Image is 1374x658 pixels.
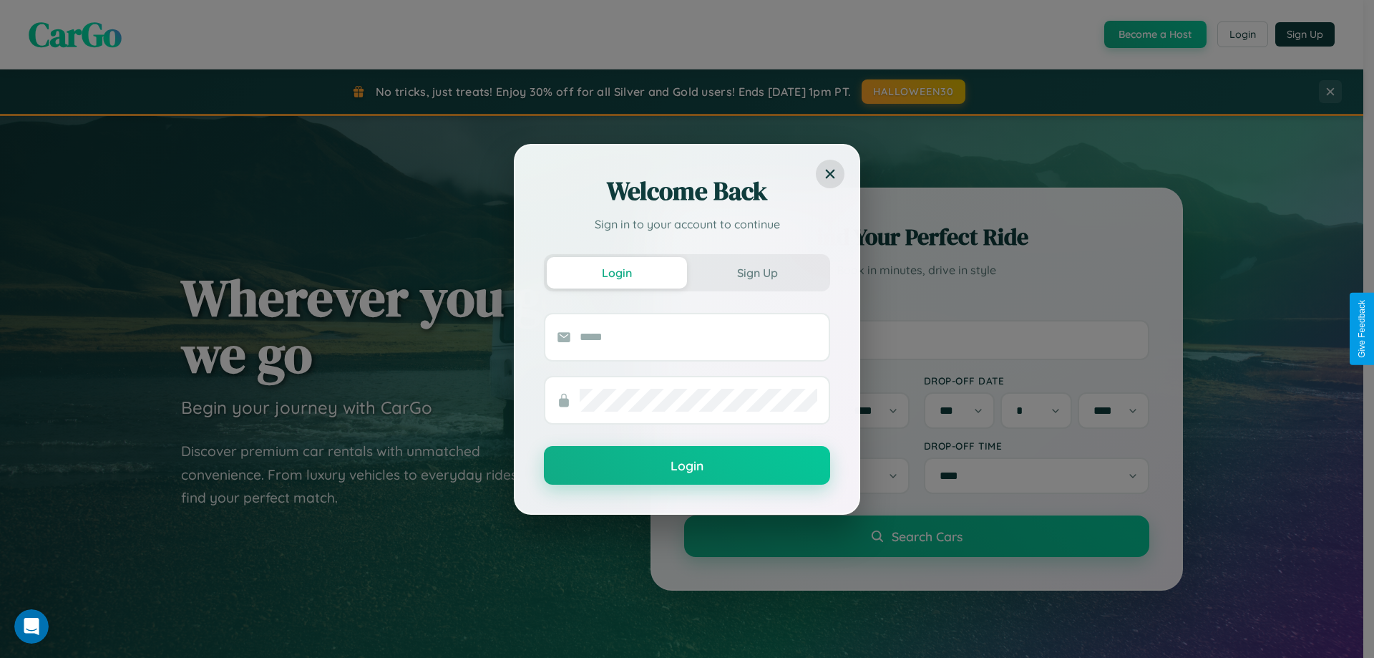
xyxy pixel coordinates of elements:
[544,174,830,208] h2: Welcome Back
[687,257,827,289] button: Sign Up
[547,257,687,289] button: Login
[544,216,830,233] p: Sign in to your account to continue
[14,609,49,644] iframe: Intercom live chat
[1357,300,1367,358] div: Give Feedback
[544,446,830,485] button: Login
